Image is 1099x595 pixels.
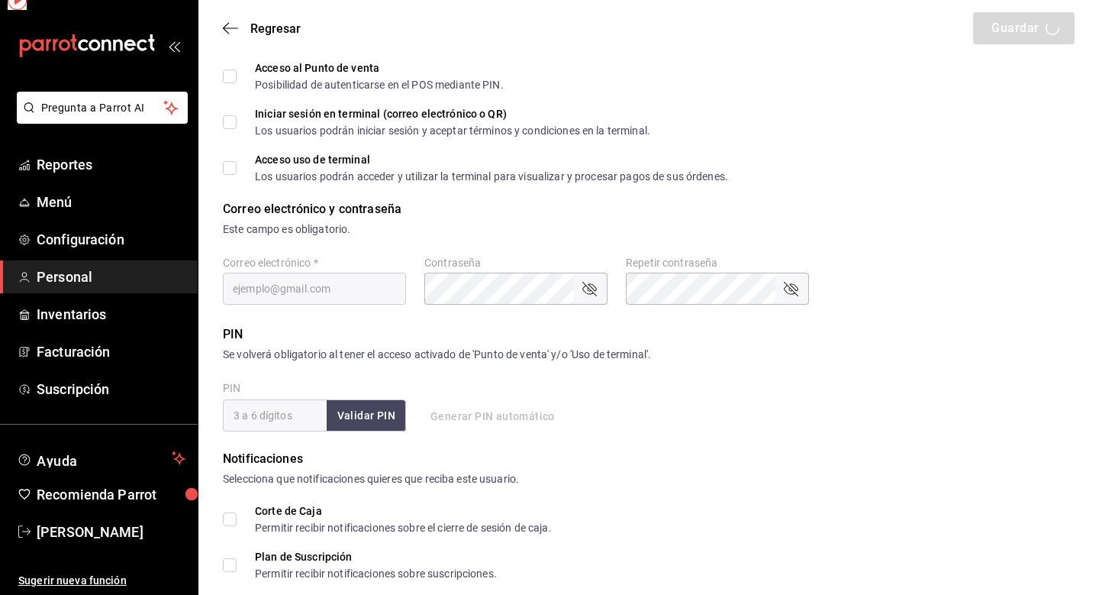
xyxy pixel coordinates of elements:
span: Configuración [37,229,185,250]
a: Pregunta a Parrot AI [11,111,188,127]
div: PIN [223,325,1075,344]
span: Regresar [250,21,301,36]
div: Acceso al Punto de venta [255,63,504,73]
span: Facturación [37,341,185,362]
span: Suscripción [37,379,185,399]
div: Permitir recibir notificaciones sobre suscripciones. [255,568,497,579]
div: Plan de Suscripción [255,551,497,562]
div: Permitir recibir notificaciones sobre el cierre de sesión de caja. [255,522,552,533]
div: Los usuarios podrán iniciar sesión y aceptar términos y condiciones en la terminal. [255,125,650,136]
span: Menú [37,192,185,212]
span: Ayuda [37,449,166,467]
span: [PERSON_NAME] [37,522,185,542]
label: Repetir contraseña [626,257,809,268]
button: Pregunta a Parrot AI [17,92,188,124]
span: Sugerir nueva función [18,573,185,589]
button: open_drawer_menu [168,40,180,52]
input: ejemplo@gmail.com [223,273,406,305]
span: Pregunta a Parrot AI [41,100,164,116]
div: Los usuarios podrán acceder y utilizar la terminal para visualizar y procesar pagos de sus órdenes. [255,171,728,182]
span: Recomienda Parrot [37,484,185,505]
div: Corte de Caja [255,506,552,516]
div: Se volverá obligatorio al tener el acceso activado de 'Punto de venta' y/o 'Uso de terminal'. [223,347,1075,363]
div: Iniciar sesión en terminal (correo electrónico o QR) [255,108,650,119]
label: Correo electrónico [223,257,406,268]
span: Reportes [37,154,185,175]
div: Este campo es obligatorio. [223,222,1075,238]
label: PIN [223,383,240,393]
div: Notificaciones [223,450,1075,468]
span: Personal [37,267,185,287]
div: Selecciona que notificaciones quieres que reciba este usuario. [223,471,1075,487]
input: 3 a 6 dígitos [223,399,327,432]
div: Posibilidad de autenticarse en el POS mediante PIN. [255,79,504,90]
div: Correo electrónico y contraseña [223,200,1075,218]
label: Contraseña [424,257,608,268]
button: Regresar [223,21,301,36]
div: Acceso uso de terminal [255,154,728,165]
span: Inventarios [37,304,185,325]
